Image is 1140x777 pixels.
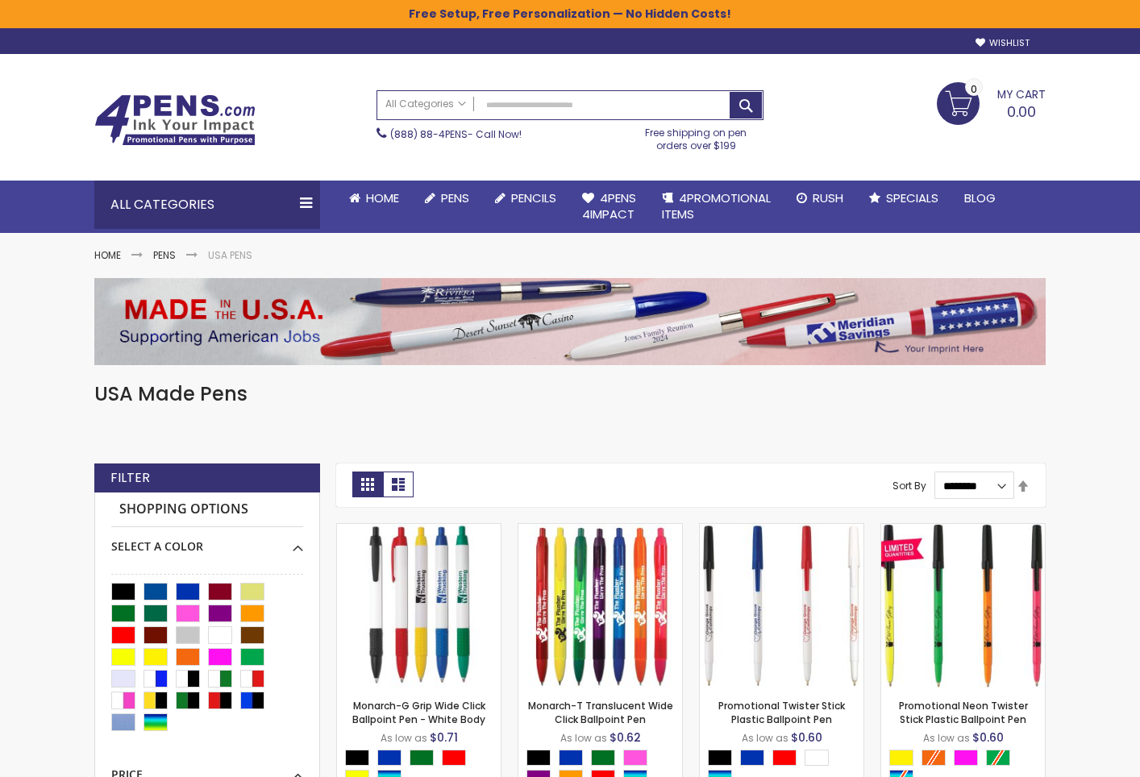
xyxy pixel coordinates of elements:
[805,750,829,766] div: White
[708,750,732,766] div: Black
[964,189,996,206] span: Blog
[892,479,926,492] label: Sort By
[94,181,320,229] div: All Categories
[649,181,784,233] a: 4PROMOTIONALITEMS
[700,523,863,537] a: Promotional Twister Stick Plastic Ballpoint Pen
[94,248,121,262] a: Home
[881,524,1045,688] img: Promotional Neon Twister Stick Plastic Ballpoint Pen
[740,750,764,766] div: Blue
[94,94,256,146] img: 4Pens Custom Pens and Promotional Products
[381,731,427,745] span: As low as
[528,699,673,725] a: Monarch-T Translucent Wide Click Ballpoint Pen
[345,750,369,766] div: Black
[889,750,913,766] div: Neon Yellow
[559,750,583,766] div: Blue
[518,524,682,688] img: Monarch-T Translucent Wide Click Ballpoint Pen
[377,750,401,766] div: Blue
[111,527,303,555] div: Select A Color
[412,181,482,216] a: Pens
[591,750,615,766] div: Green
[337,524,501,688] img: Monarch-G Grip Wide Click Ballpoint Pen - White Body
[208,248,252,262] strong: USA Pens
[94,381,1046,407] h1: USA Made Pens
[569,181,649,233] a: 4Pens4impact
[700,524,863,688] img: Promotional Twister Stick Plastic Ballpoint Pen
[623,750,647,766] div: Pink
[526,750,551,766] div: Black
[923,731,970,745] span: As low as
[954,750,978,766] div: Neon Pink
[482,181,569,216] a: Pencils
[94,278,1046,365] img: USA Pens
[886,189,938,206] span: Specials
[111,492,303,527] strong: Shopping Options
[971,81,977,97] span: 0
[772,750,797,766] div: Red
[582,189,636,222] span: 4Pens 4impact
[352,472,383,497] strong: Grid
[976,37,1030,49] a: Wishlist
[390,127,468,141] a: (888) 88-4PENS
[610,729,641,746] span: $0.62
[718,699,845,725] a: Promotional Twister Stick Plastic Ballpoint Pen
[937,82,1046,123] a: 0.00 0
[110,469,150,487] strong: Filter
[742,731,788,745] span: As low as
[336,181,412,216] a: Home
[784,181,856,216] a: Rush
[951,181,1009,216] a: Blog
[791,729,822,746] span: $0.60
[153,248,176,262] a: Pens
[560,731,607,745] span: As low as
[629,120,764,152] div: Free shipping on pen orders over $199
[430,729,458,746] span: $0.71
[366,189,399,206] span: Home
[856,181,951,216] a: Specials
[813,189,843,206] span: Rush
[410,750,434,766] div: Green
[972,729,1004,746] span: $0.60
[337,523,501,537] a: Monarch-G Grip Wide Click Ballpoint Pen - White Body
[442,750,466,766] div: Red
[385,98,466,110] span: All Categories
[390,127,522,141] span: - Call Now!
[377,91,474,118] a: All Categories
[899,699,1028,725] a: Promotional Neon Twister Stick Plastic Ballpoint Pen
[518,523,682,537] a: Monarch-T Translucent Wide Click Ballpoint Pen
[1007,102,1036,122] span: 0.00
[881,523,1045,537] a: Promotional Neon Twister Stick Plastic Ballpoint Pen
[441,189,469,206] span: Pens
[511,189,556,206] span: Pencils
[352,699,485,725] a: Monarch-G Grip Wide Click Ballpoint Pen - White Body
[662,189,771,222] span: 4PROMOTIONAL ITEMS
